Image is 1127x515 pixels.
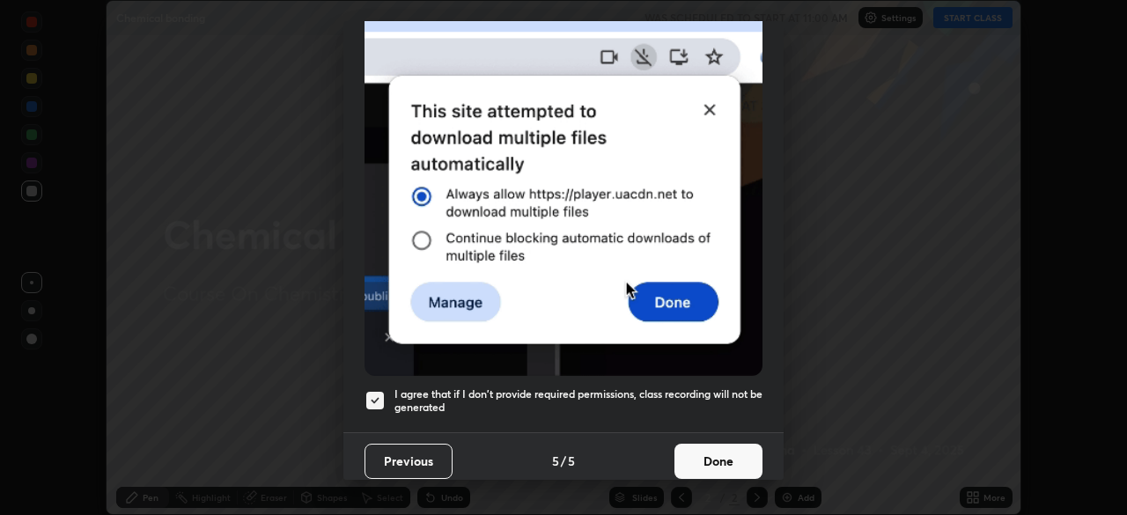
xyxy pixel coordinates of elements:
h5: I agree that if I don't provide required permissions, class recording will not be generated [394,387,762,415]
button: Done [674,444,762,479]
h4: 5 [552,452,559,470]
h4: 5 [568,452,575,470]
h4: / [561,452,566,470]
button: Previous [365,444,453,479]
